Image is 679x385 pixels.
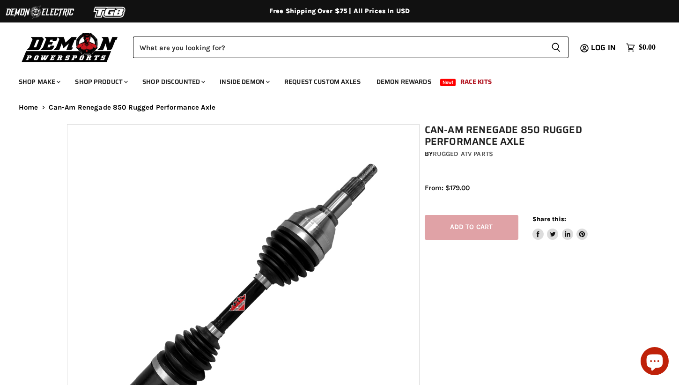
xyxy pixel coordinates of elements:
ul: Main menu [12,68,653,91]
a: Race Kits [453,72,499,91]
inbox-online-store-chat: Shopify online store chat [638,347,672,378]
span: Share this: [532,215,566,222]
aside: Share this: [532,215,588,240]
span: Can-Am Renegade 850 Rugged Performance Axle [49,104,215,111]
input: Search [133,37,544,58]
div: by [425,149,617,159]
img: Demon Powersports [19,30,121,64]
a: Inside Demon [213,72,275,91]
a: Log in [587,44,621,52]
span: Log in [591,42,616,53]
span: New! [440,79,456,86]
span: From: $179.00 [425,184,470,192]
a: Shop Discounted [135,72,211,91]
a: Demon Rewards [369,72,438,91]
form: Product [133,37,568,58]
h1: Can-Am Renegade 850 Rugged Performance Axle [425,124,617,148]
button: Search [544,37,568,58]
img: Demon Electric Logo 2 [5,3,75,21]
img: TGB Logo 2 [75,3,145,21]
a: Rugged ATV Parts [433,150,493,158]
a: Shop Make [12,72,66,91]
a: Shop Product [68,72,133,91]
a: Request Custom Axles [277,72,368,91]
a: Home [19,104,38,111]
span: $0.00 [639,43,656,52]
a: $0.00 [621,41,660,54]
